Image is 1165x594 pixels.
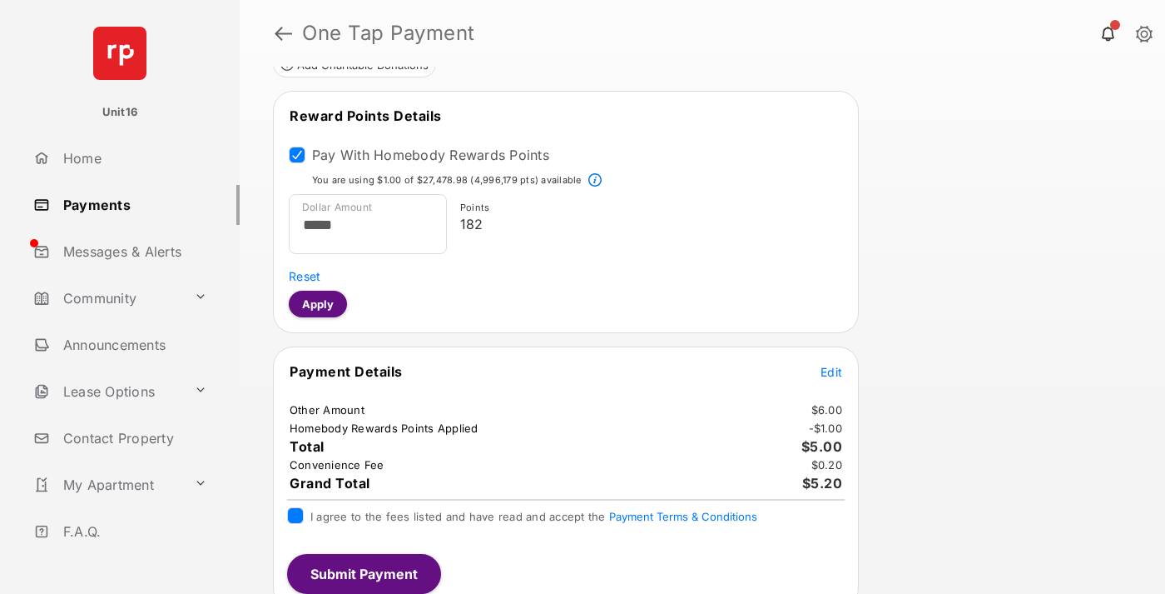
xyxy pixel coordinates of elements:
[609,510,757,523] button: I agree to the fees listed and have read and accept the
[27,418,240,458] a: Contact Property
[820,363,842,380] button: Edit
[289,457,385,472] td: Convenience Fee
[289,269,320,283] span: Reset
[302,23,475,43] strong: One Tap Payment
[289,402,365,417] td: Other Amount
[310,510,757,523] span: I agree to the fees listed and have read and accept the
[460,214,836,234] p: 182
[27,278,187,318] a: Community
[27,138,240,178] a: Home
[290,475,370,492] span: Grand Total
[820,365,842,379] span: Edit
[811,457,843,472] td: $0.20
[27,325,240,365] a: Announcements
[312,173,582,187] p: You are using $1.00 of $27,478.98 (4,996,179 pts) available
[802,475,843,492] span: $5.20
[93,27,146,80] img: svg+xml;base64,PHN2ZyB4bWxucz0iaHR0cDovL3d3dy53My5vcmcvMjAwMC9zdmciIHdpZHRoPSI2NCIgaGVpZ2h0PSI2NC...
[27,232,240,272] a: Messages & Alerts
[27,465,187,505] a: My Apartment
[312,147,549,163] label: Pay With Homebody Rewards Points
[102,104,138,121] p: Unit16
[27,512,240,552] a: F.A.Q.
[289,267,320,284] button: Reset
[27,372,187,412] a: Lease Options
[287,554,441,594] button: Submit Payment
[811,402,843,417] td: $6.00
[290,107,442,124] span: Reward Points Details
[290,363,403,380] span: Payment Details
[290,438,325,455] span: Total
[808,421,844,436] td: - $1.00
[460,201,836,215] p: Points
[801,438,843,455] span: $5.00
[27,185,240,225] a: Payments
[289,291,347,317] button: Apply
[289,421,479,436] td: Homebody Rewards Points Applied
